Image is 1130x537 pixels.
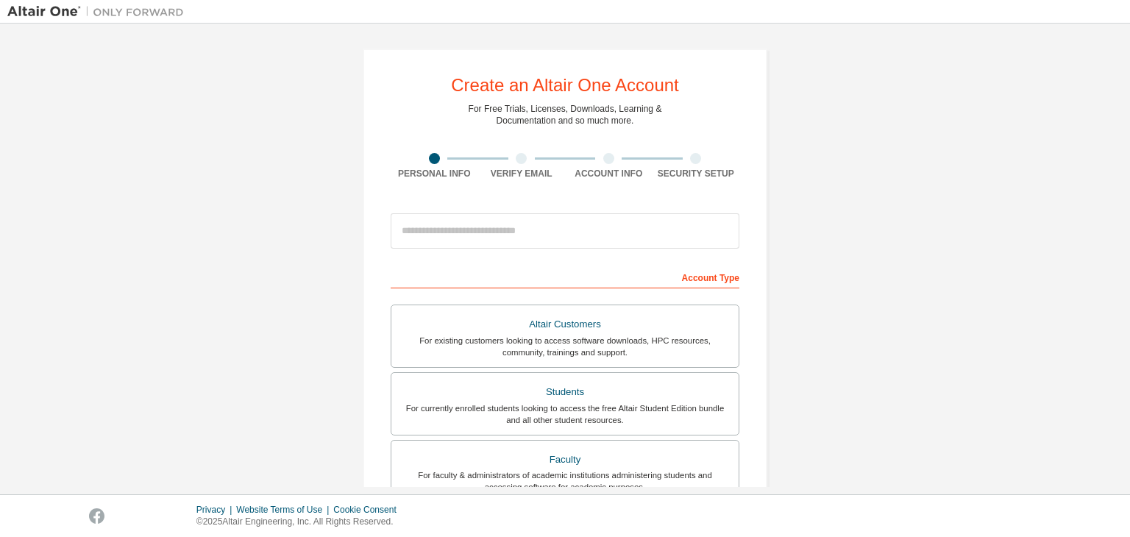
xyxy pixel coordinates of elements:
[400,402,730,426] div: For currently enrolled students looking to access the free Altair Student Edition bundle and all ...
[196,516,405,528] p: © 2025 Altair Engineering, Inc. All Rights Reserved.
[469,103,662,127] div: For Free Trials, Licenses, Downloads, Learning & Documentation and so much more.
[333,504,405,516] div: Cookie Consent
[7,4,191,19] img: Altair One
[89,508,104,524] img: facebook.svg
[236,504,333,516] div: Website Terms of Use
[400,335,730,358] div: For existing customers looking to access software downloads, HPC resources, community, trainings ...
[196,504,236,516] div: Privacy
[653,168,740,179] div: Security Setup
[451,77,679,94] div: Create an Altair One Account
[400,449,730,470] div: Faculty
[400,382,730,402] div: Students
[565,168,653,179] div: Account Info
[478,168,566,179] div: Verify Email
[391,265,739,288] div: Account Type
[400,314,730,335] div: Altair Customers
[391,168,478,179] div: Personal Info
[400,469,730,493] div: For faculty & administrators of academic institutions administering students and accessing softwa...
